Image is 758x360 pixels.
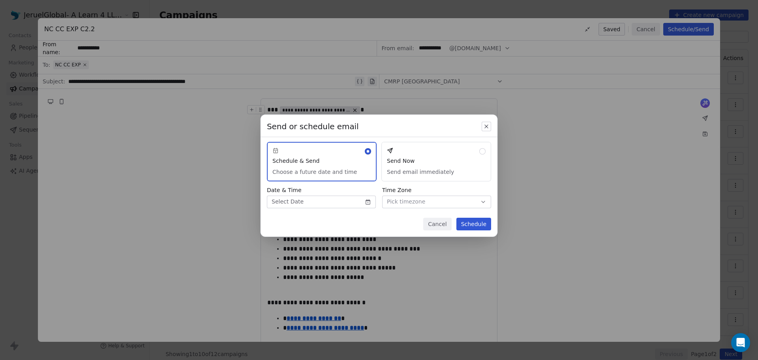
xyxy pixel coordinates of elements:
button: Select Date [267,196,376,208]
button: Schedule [456,218,491,230]
span: Pick timezone [387,198,425,206]
span: Time Zone [382,186,491,194]
span: Select Date [272,198,304,206]
span: Date & Time [267,186,376,194]
button: Cancel [423,218,451,230]
span: Send or schedule email [267,121,359,132]
button: Pick timezone [382,196,491,208]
